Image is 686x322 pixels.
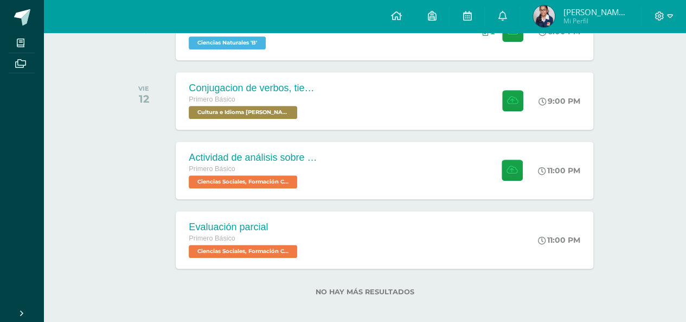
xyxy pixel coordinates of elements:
[138,92,149,105] div: 12
[189,96,235,103] span: Primero Básico
[189,245,297,258] span: Ciencias Sociales, Formación Ciudadana e Interculturalidad 'B'
[189,106,297,119] span: Cultura e Idioma Maya Garífuna o Xinca 'B'
[189,222,300,233] div: Evaluación parcial
[189,36,266,49] span: Ciencias Naturales 'B'
[189,235,235,242] span: Primero Básico
[533,5,555,27] img: 0df5b5bb091ac1274c66e48cce06e8d0.png
[538,166,580,175] div: 11:00 PM
[538,235,580,245] div: 11:00 PM
[563,7,628,17] span: [PERSON_NAME] [PERSON_NAME]
[189,165,235,173] span: Primero Básico
[538,96,580,106] div: 9:00 PM
[189,175,297,188] span: Ciencias Sociales, Formación Ciudadana e Interculturalidad 'B'
[189,152,319,163] div: Actividad de análisis sobre Derechos Humanos
[490,27,495,36] span: 1
[189,83,319,94] div: Conjugacion de verbos, tiempo pasado en Kaqchikel
[119,288,610,296] label: No hay más resultados
[138,85,149,92] div: VIE
[563,16,628,26] span: Mi Perfil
